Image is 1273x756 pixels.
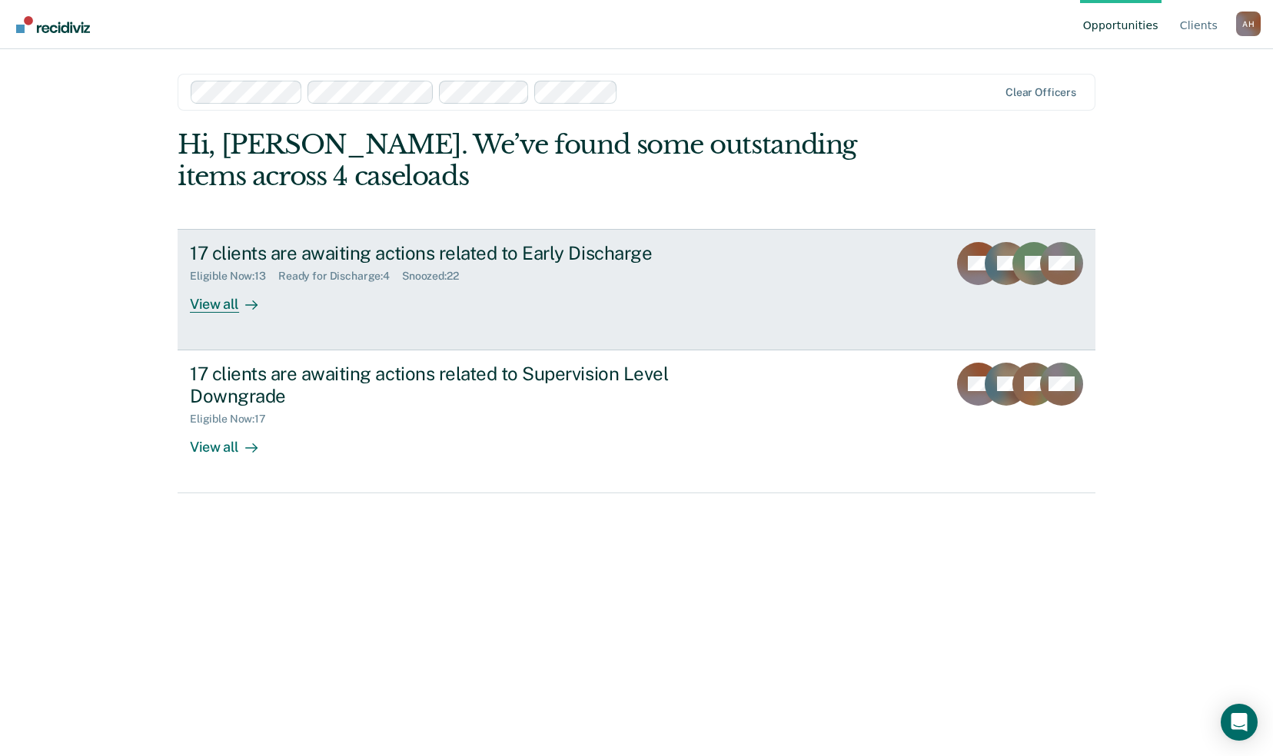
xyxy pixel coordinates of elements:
img: Recidiviz [16,16,90,33]
button: Profile dropdown button [1236,12,1261,36]
div: Hi, [PERSON_NAME]. We’ve found some outstanding items across 4 caseloads [178,129,912,192]
div: Open Intercom Messenger [1221,704,1258,741]
div: Clear officers [1005,86,1076,99]
div: A H [1236,12,1261,36]
div: Snoozed : 22 [402,270,471,283]
div: 17 clients are awaiting actions related to Supervision Level Downgrade [190,363,730,407]
a: 17 clients are awaiting actions related to Early DischargeEligible Now:13Ready for Discharge:4Sno... [178,229,1095,350]
div: Ready for Discharge : 4 [278,270,402,283]
a: 17 clients are awaiting actions related to Supervision Level DowngradeEligible Now:17View all [178,350,1095,493]
div: Eligible Now : 17 [190,413,278,426]
div: 17 clients are awaiting actions related to Early Discharge [190,242,730,264]
div: View all [190,426,276,456]
div: Eligible Now : 13 [190,270,278,283]
div: View all [190,283,276,313]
